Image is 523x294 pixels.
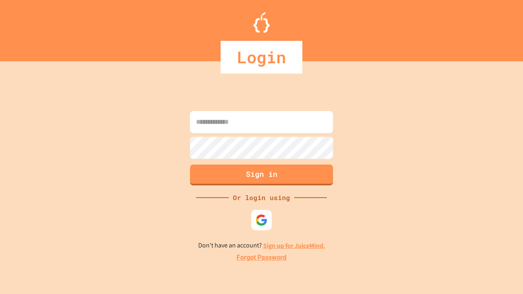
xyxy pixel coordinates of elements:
[255,214,268,226] img: google-icon.svg
[489,261,515,286] iframe: chat widget
[221,41,302,73] div: Login
[237,253,286,263] a: Forgot Password
[263,241,325,250] a: Sign up for JuiceMind.
[229,193,294,203] div: Or login using
[253,12,270,33] img: Logo.svg
[455,226,515,261] iframe: chat widget
[190,165,333,185] button: Sign in
[198,241,325,251] p: Don't have an account?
